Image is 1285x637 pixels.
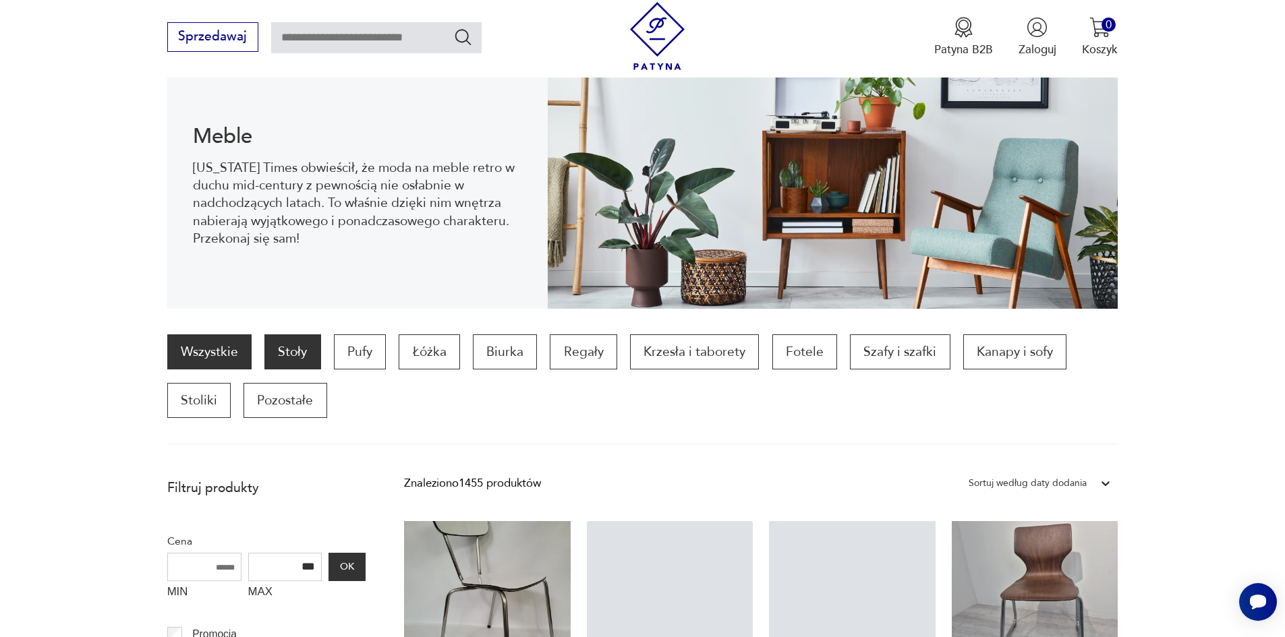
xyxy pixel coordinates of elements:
p: Koszyk [1082,42,1118,57]
a: Pufy [334,334,386,369]
a: Szafy i szafki [850,334,950,369]
button: 0Koszyk [1082,17,1118,57]
a: Pozostałe [244,383,326,418]
a: Łóżka [399,334,459,369]
a: Regały [550,334,617,369]
a: Biurka [473,334,537,369]
img: Meble [548,66,1118,309]
img: Ikona medalu [953,17,974,38]
p: Patyna B2B [934,42,993,57]
button: Sprzedawaj [167,22,258,52]
div: Znaleziono 1455 produktów [404,475,541,492]
a: Stoły [264,334,320,369]
a: Krzesła i taborety [630,334,759,369]
label: MAX [248,581,322,607]
h1: Meble [193,127,521,146]
a: Ikona medaluPatyna B2B [934,17,993,57]
button: Zaloguj [1019,17,1056,57]
p: Filtruj produkty [167,479,366,497]
p: Cena [167,533,366,550]
button: Patyna B2B [934,17,993,57]
a: Sprzedawaj [167,32,258,43]
img: Patyna - sklep z meblami i dekoracjami vintage [623,2,691,70]
a: Stoliki [167,383,231,418]
a: Fotele [772,334,837,369]
label: MIN [167,581,241,607]
a: Kanapy i sofy [963,334,1066,369]
button: Szukaj [453,27,473,47]
img: Ikonka użytkownika [1027,17,1048,38]
iframe: Smartsupp widget button [1239,583,1277,621]
p: [US_STATE] Times obwieścił, że moda na meble retro w duchu mid-century z pewnością nie osłabnie w... [193,159,521,248]
img: Ikona koszyka [1089,17,1110,38]
div: Sortuj według daty dodania [969,475,1087,492]
p: Zaloguj [1019,42,1056,57]
button: OK [329,553,365,581]
div: 0 [1102,18,1116,32]
a: Wszystkie [167,334,252,369]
